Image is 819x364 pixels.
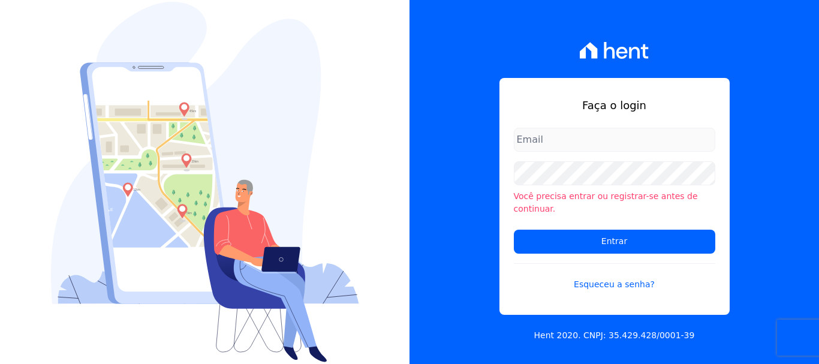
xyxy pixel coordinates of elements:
[514,128,715,152] input: Email
[514,97,715,113] h1: Faça o login
[514,230,715,254] input: Entrar
[51,2,359,362] img: Login
[534,329,695,342] p: Hent 2020. CNPJ: 35.429.428/0001-39
[514,263,715,291] a: Esqueceu a senha?
[514,190,715,215] li: Você precisa entrar ou registrar-se antes de continuar.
